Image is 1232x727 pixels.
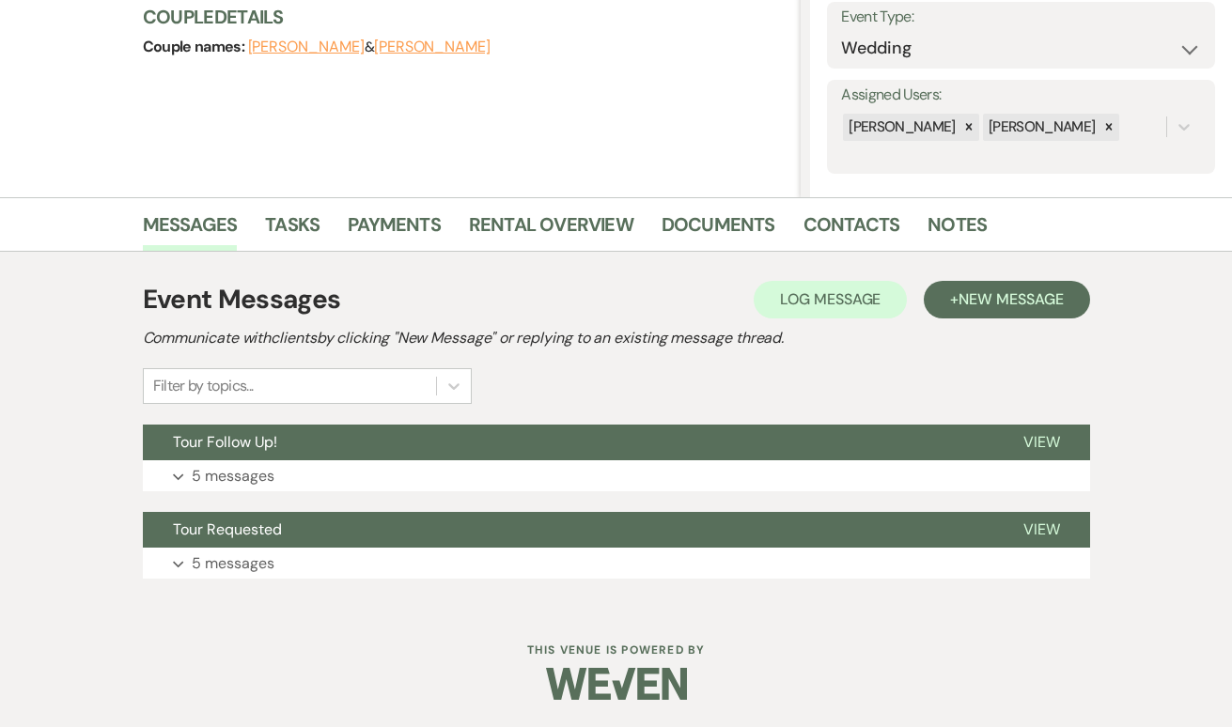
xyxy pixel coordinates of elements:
[374,39,491,54] button: [PERSON_NAME]
[143,425,993,460] button: Tour Follow Up!
[469,209,633,251] a: Rental Overview
[1023,519,1060,539] span: View
[153,375,254,397] div: Filter by topics...
[348,209,441,251] a: Payments
[754,281,907,318] button: Log Message
[928,209,987,251] a: Notes
[143,327,1090,349] h2: Communicate with clients by clicking "New Message" or replying to an existing message thread.
[143,548,1090,580] button: 5 messages
[143,512,993,548] button: Tour Requested
[841,82,1201,109] label: Assigned Users:
[1023,432,1060,452] span: View
[248,38,491,56] span: &
[803,209,900,251] a: Contacts
[983,114,1099,141] div: [PERSON_NAME]
[993,425,1090,460] button: View
[143,37,248,56] span: Couple names:
[546,651,687,717] img: Weven Logo
[192,551,274,576] p: 5 messages
[780,289,881,309] span: Log Message
[173,432,277,452] span: Tour Follow Up!
[173,519,282,539] span: Tour Requested
[248,39,365,54] button: [PERSON_NAME]
[993,512,1090,548] button: View
[143,280,341,319] h1: Event Messages
[143,4,783,30] h3: Couple Details
[192,464,274,488] p: 5 messages
[143,460,1090,492] button: 5 messages
[924,281,1089,318] button: +New Message
[841,4,1201,31] label: Event Type:
[265,209,320,251] a: Tasks
[959,289,1063,309] span: New Message
[843,114,959,141] div: [PERSON_NAME]
[662,209,775,251] a: Documents
[143,209,238,251] a: Messages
